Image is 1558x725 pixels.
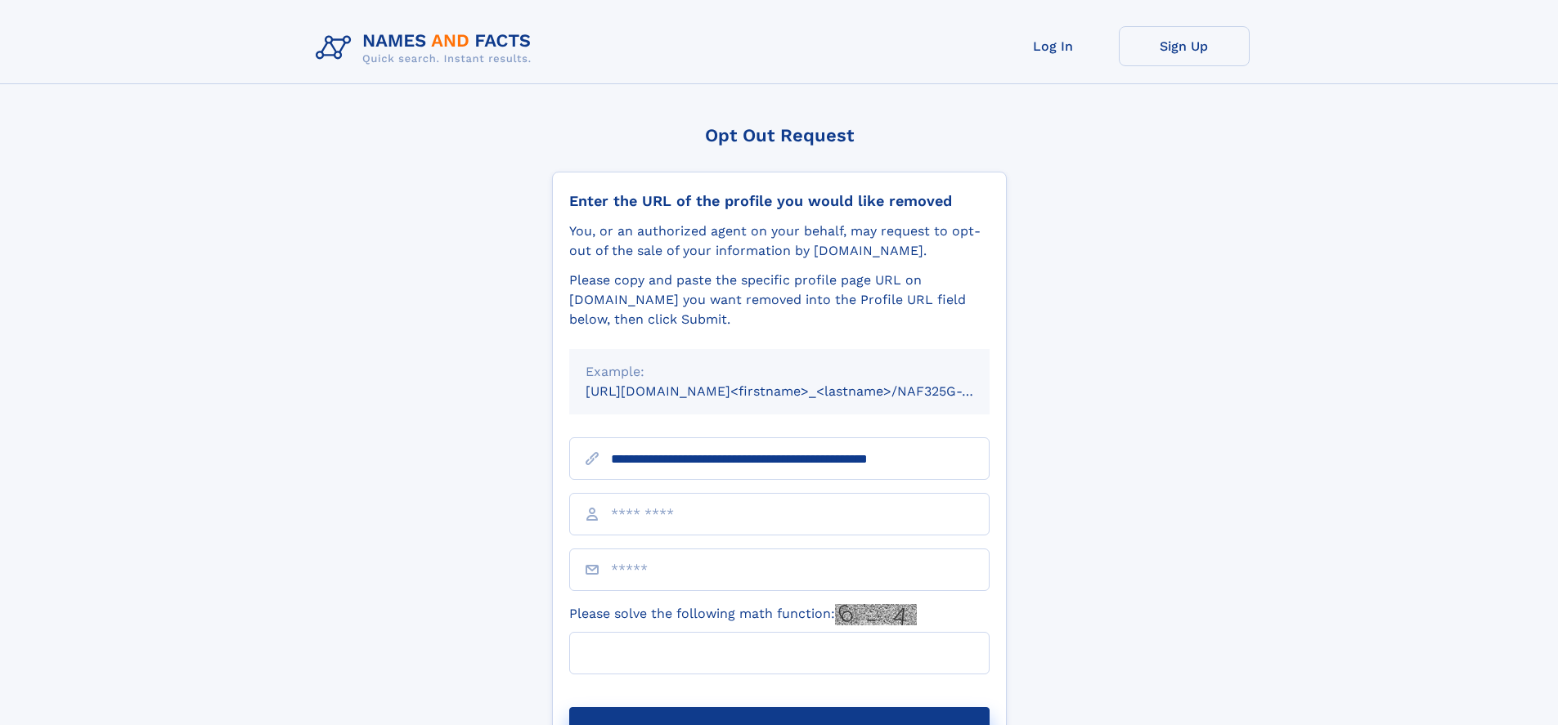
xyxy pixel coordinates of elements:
div: Example: [586,362,973,382]
a: Sign Up [1119,26,1250,66]
div: Opt Out Request [552,125,1007,145]
div: Enter the URL of the profile you would like removed [569,192,990,210]
small: [URL][DOMAIN_NAME]<firstname>_<lastname>/NAF325G-xxxxxxxx [586,383,1021,399]
label: Please solve the following math function: [569,604,917,625]
div: Please copy and paste the specific profile page URL on [DOMAIN_NAME] you want removed into the Pr... [569,271,990,329]
a: Log In [988,26,1119,66]
div: You, or an authorized agent on your behalf, may request to opt-out of the sale of your informatio... [569,222,990,261]
img: Logo Names and Facts [309,26,545,70]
